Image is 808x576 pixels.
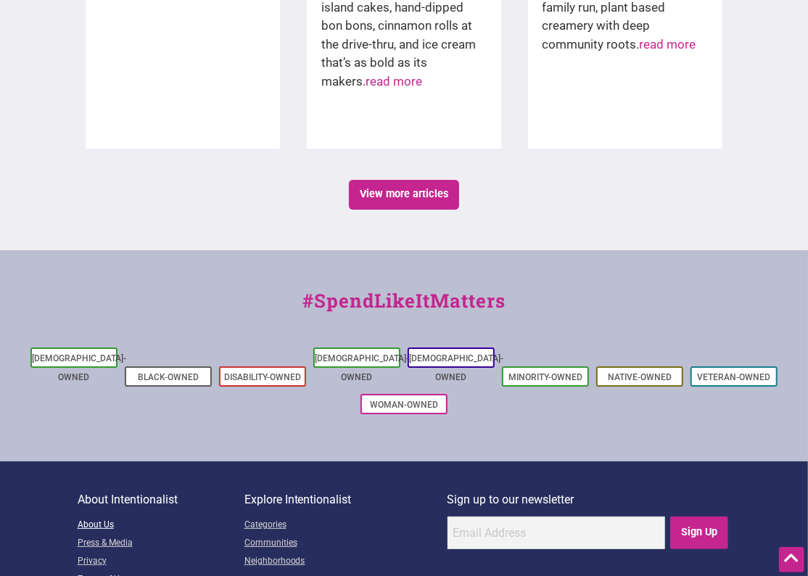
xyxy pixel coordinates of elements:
[349,180,460,210] a: View more articles
[508,372,582,382] a: Minority-Owned
[640,37,696,52] a: read more
[32,353,126,382] a: [DEMOGRAPHIC_DATA]-Owned
[78,553,244,571] a: Privacy
[370,400,438,410] a: Woman-Owned
[779,547,804,572] div: Scroll Back to Top
[366,74,422,89] a: read more
[244,517,448,535] a: Categories
[670,517,729,549] input: Sign Up
[78,535,244,553] a: Press & Media
[224,372,301,382] a: Disability-Owned
[409,353,503,382] a: [DEMOGRAPHIC_DATA]-Owned
[244,490,448,509] p: Explore Intentionalist
[448,517,665,549] input: Email Address
[78,490,244,509] p: About Intentionalist
[244,535,448,553] a: Communities
[78,517,244,535] a: About Us
[698,372,771,382] a: Veteran-Owned
[448,490,731,509] p: Sign up to our newsletter
[244,553,448,571] a: Neighborhoods
[315,353,409,382] a: [DEMOGRAPHIC_DATA]-Owned
[138,372,199,382] a: Black-Owned
[608,372,672,382] a: Native-Owned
